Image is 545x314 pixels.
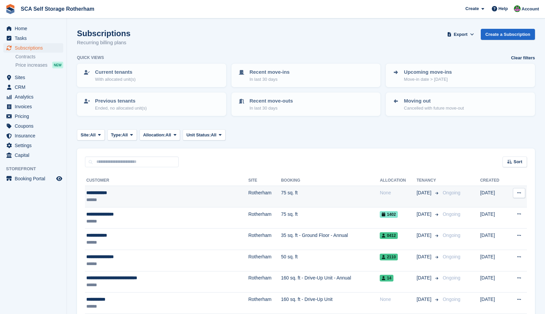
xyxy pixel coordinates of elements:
th: Allocation [380,175,417,186]
a: Create a Subscription [481,29,535,40]
a: Previous tenants Ended, no allocated unit(s) [78,93,225,115]
td: Rotherham [248,229,281,250]
p: Upcoming move-ins [404,68,452,76]
p: Current tenants [95,68,135,76]
button: Export [446,29,475,40]
p: Recent move-ins [250,68,290,76]
span: Ongoing [443,233,460,238]
td: Rotherham [248,207,281,229]
th: Tenancy [417,175,440,186]
a: menu [3,141,63,150]
th: Site [248,175,281,186]
span: Coupons [15,121,55,131]
a: menu [3,92,63,102]
td: Rotherham [248,250,281,271]
a: Preview store [55,175,63,183]
button: Type: All [107,129,137,140]
a: menu [3,102,63,111]
a: Clear filters [511,55,535,61]
div: None [380,189,417,196]
img: Sarah Race [514,5,521,12]
a: Recent move-ins In last 30 days [232,64,380,86]
h6: Quick views [77,55,104,61]
img: stora-icon-8386f47178a22dfd0bd8f6a31ec36ba5ce8667c1dd55bd0f319d3a0aa187defe.svg [5,4,15,14]
a: menu [3,131,63,140]
p: Recurring billing plans [77,39,130,47]
span: Ongoing [443,211,460,217]
td: 50 sq. ft [281,250,380,271]
span: 1402 [380,211,398,218]
span: Capital [15,150,55,160]
th: Created [480,175,507,186]
span: All [90,132,96,138]
td: 160 sq. ft - Drive-Up Unit - Annual [281,271,380,293]
td: [DATE] [480,250,507,271]
a: Upcoming move-ins Move-in date > [DATE] [386,64,534,86]
span: [DATE] [417,211,433,218]
span: All [166,132,171,138]
button: Unit Status: All [183,129,225,140]
td: Rotherham [248,186,281,207]
span: Tasks [15,34,55,43]
td: [DATE] [480,271,507,293]
a: menu [3,73,63,82]
span: Account [522,6,539,12]
span: CRM [15,82,55,92]
span: Site: [81,132,90,138]
a: menu [3,34,63,43]
td: Rotherham [248,293,281,314]
a: menu [3,121,63,131]
td: 75 sq. ft [281,186,380,207]
span: Ongoing [443,275,460,280]
p: Move-in date > [DATE] [404,76,452,83]
span: Home [15,24,55,33]
span: All [122,132,128,138]
p: Recent move-outs [250,97,293,105]
td: [DATE] [480,186,507,207]
p: Moving out [404,97,464,105]
span: [DATE] [417,232,433,239]
span: Allocation: [143,132,166,138]
span: Storefront [6,166,67,172]
button: Allocation: All [140,129,180,140]
span: Booking Portal [15,174,55,183]
span: Create [465,5,479,12]
a: menu [3,174,63,183]
span: Help [498,5,508,12]
a: menu [3,150,63,160]
p: Previous tenants [95,97,147,105]
button: Site: All [77,129,105,140]
span: Analytics [15,92,55,102]
p: In last 30 days [250,76,290,83]
div: NEW [52,62,63,68]
td: [DATE] [480,207,507,229]
span: Sort [514,159,522,165]
td: Rotherham [248,271,281,293]
span: Ongoing [443,254,460,259]
p: With allocated unit(s) [95,76,135,83]
a: Contracts [15,54,63,60]
a: menu [3,112,63,121]
span: Ongoing [443,297,460,302]
span: [DATE] [417,274,433,281]
a: SCA Self Storage Rotherham [18,3,97,14]
span: Sites [15,73,55,82]
span: Price increases [15,62,48,68]
a: Price increases NEW [15,61,63,69]
span: Unit Status: [186,132,211,138]
td: 160 sq. ft - Drive-Up Unit [281,293,380,314]
h1: Subscriptions [77,29,130,38]
a: Current tenants With allocated unit(s) [78,64,225,86]
span: Pricing [15,112,55,121]
p: Ended, no allocated unit(s) [95,105,147,112]
span: 0412 [380,232,398,239]
a: menu [3,82,63,92]
span: Invoices [15,102,55,111]
a: menu [3,43,63,53]
span: 14 [380,275,393,281]
a: Recent move-outs In last 30 days [232,93,380,115]
span: Export [454,31,467,38]
p: In last 30 days [250,105,293,112]
th: Booking [281,175,380,186]
td: [DATE] [480,293,507,314]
